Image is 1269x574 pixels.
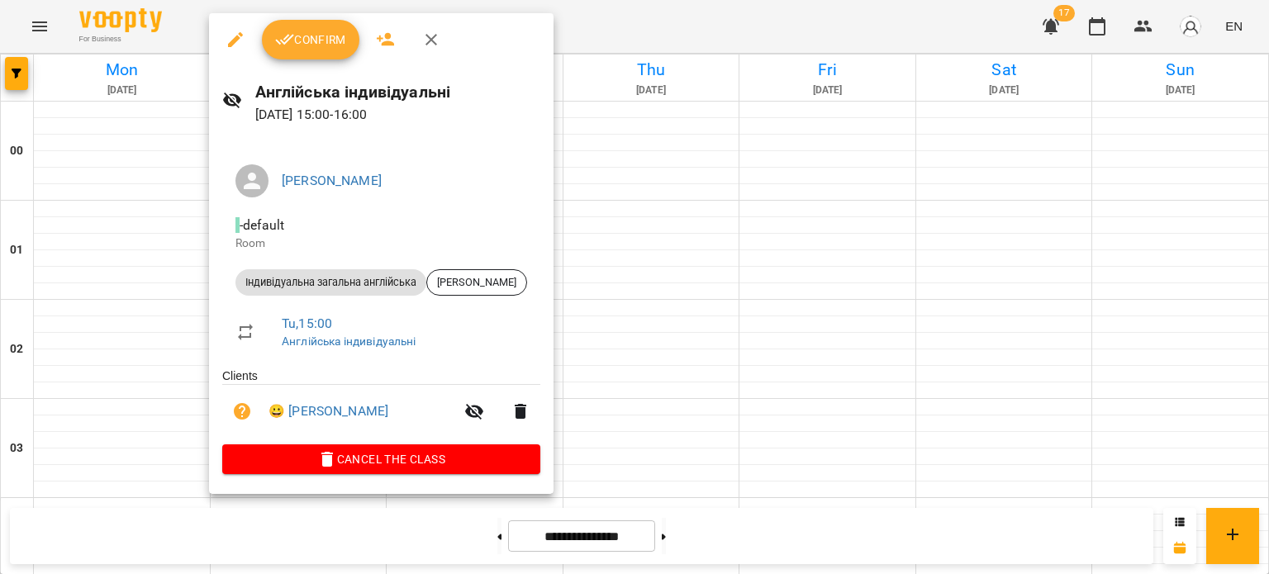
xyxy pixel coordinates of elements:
[426,269,527,296] div: [PERSON_NAME]
[427,275,526,290] span: [PERSON_NAME]
[282,173,382,188] a: [PERSON_NAME]
[235,449,527,469] span: Cancel the class
[222,368,540,444] ul: Clients
[255,79,540,105] h6: Англійська індивідуальні
[222,444,540,474] button: Cancel the class
[235,235,527,252] p: Room
[235,217,288,233] span: - default
[255,105,540,125] p: [DATE] 15:00 - 16:00
[262,20,359,59] button: Confirm
[222,391,262,431] button: Unpaid. Bill the attendance?
[275,30,346,50] span: Confirm
[269,401,388,421] a: 😀 [PERSON_NAME]
[235,275,426,290] span: Індивідуальна загальна англійська
[282,334,416,348] a: Англійська індивідуальні
[282,315,332,331] a: Tu , 15:00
